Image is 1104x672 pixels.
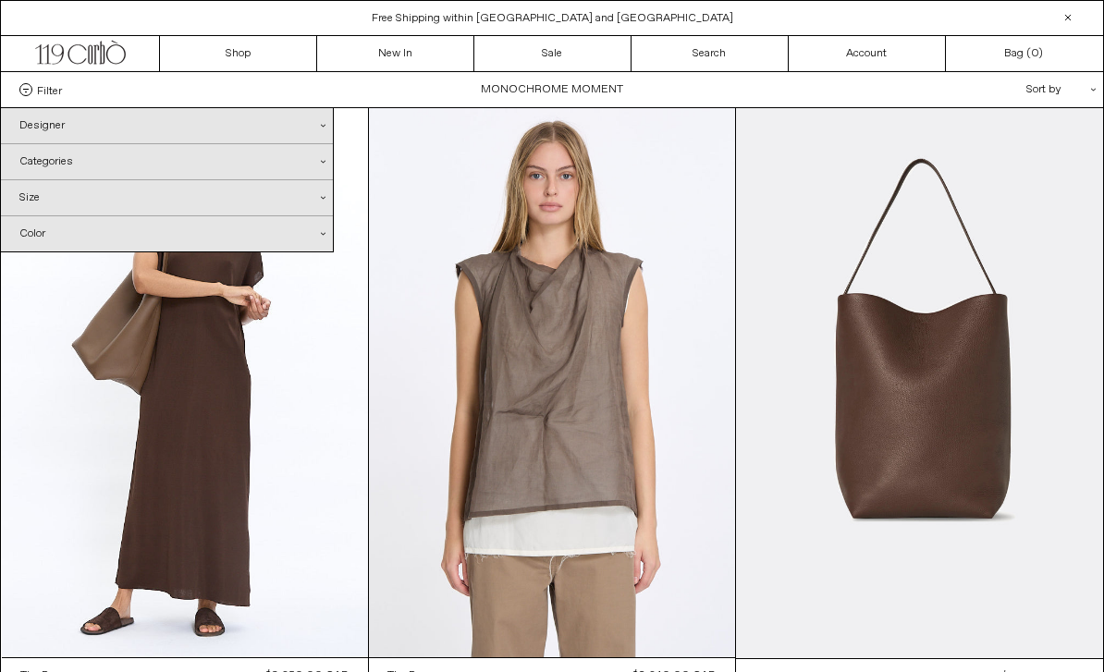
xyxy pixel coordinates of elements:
[317,36,474,71] a: New In
[789,36,946,71] a: Account
[369,108,735,657] img: The Row Inawa Top in brown
[1,216,333,251] div: Color
[1031,46,1038,61] span: 0
[736,108,1102,658] img: The Row Large N/S Park Tote
[474,36,632,71] a: Sale
[1,180,333,215] div: Size
[1031,45,1043,62] span: )
[37,83,62,96] span: Filter
[918,72,1085,107] div: Sort by
[1,144,333,179] div: Categories
[372,11,733,26] a: Free Shipping within [GEOGRAPHIC_DATA] and [GEOGRAPHIC_DATA]
[2,108,368,657] img: The Row Kaori Dress
[160,36,317,71] a: Shop
[1,108,333,143] div: Designer
[632,36,789,71] a: Search
[946,36,1103,71] a: Bag ()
